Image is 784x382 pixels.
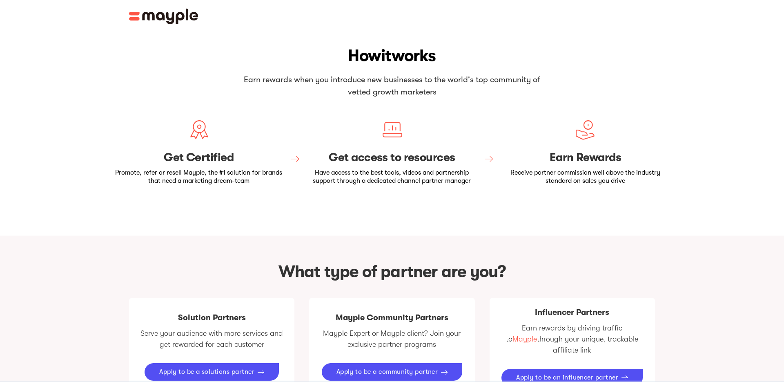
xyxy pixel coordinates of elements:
[159,368,254,376] div: Apply to be a solutions partner
[381,46,391,65] span: it
[637,287,784,382] iframe: Chat Widget
[319,328,465,350] p: Mayple Expert or Mayple client? Join your exclusive partner programs
[575,119,595,140] img: Grow your business
[189,119,209,140] img: Create your marketing brief.
[129,9,198,24] img: Mayple logo
[535,308,609,318] h4: Influencer Partners
[239,74,545,98] p: Earn rewards when you introduce new businesses to the world's top community of vetted growth mark...
[178,313,246,323] h4: Solution Partners
[306,151,478,165] h3: Get access to resources
[145,363,279,381] a: Apply to be a solutions partner
[306,169,478,184] p: Have access to the best tools, videos and partnership support through a dedicated channel partner...
[499,151,671,165] h3: Earn Rewards
[113,169,285,184] p: Promote, refer or resell Mayple, the #1 solution for brands that need a marketing dream-team
[516,374,618,382] div: Apply to be an influencer partner
[336,368,438,376] div: Apply to be a community partner
[113,151,285,165] h3: Get Certified
[139,328,285,350] p: Serve your audience with more services and get rewarded for each customer
[322,363,463,381] a: Apply to be a community partner
[512,335,537,343] span: Mayple
[382,119,402,140] img: Find a match
[129,260,655,283] h2: What type of partner are you?
[113,44,671,67] h2: How works
[499,169,671,184] p: Receive partner commission well above the industry standard on sales you drive
[499,323,645,356] p: Earn rewards by driving traffic to through your unique, trackable affiliate link
[336,313,448,323] h4: Mayple Community Partners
